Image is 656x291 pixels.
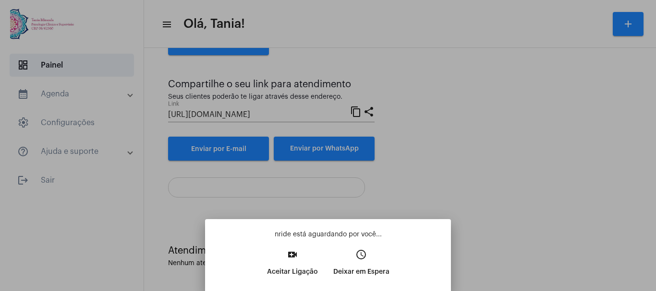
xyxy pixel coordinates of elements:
[259,246,326,287] button: Aceitar Ligação
[326,246,397,287] button: Deixar em Espera
[333,263,389,280] p: Deixar em Espera
[355,249,367,260] mat-icon: access_time
[213,230,443,239] p: nride está aguardando por você...
[287,249,298,260] mat-icon: video_call
[267,263,318,280] p: Aceitar Ligação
